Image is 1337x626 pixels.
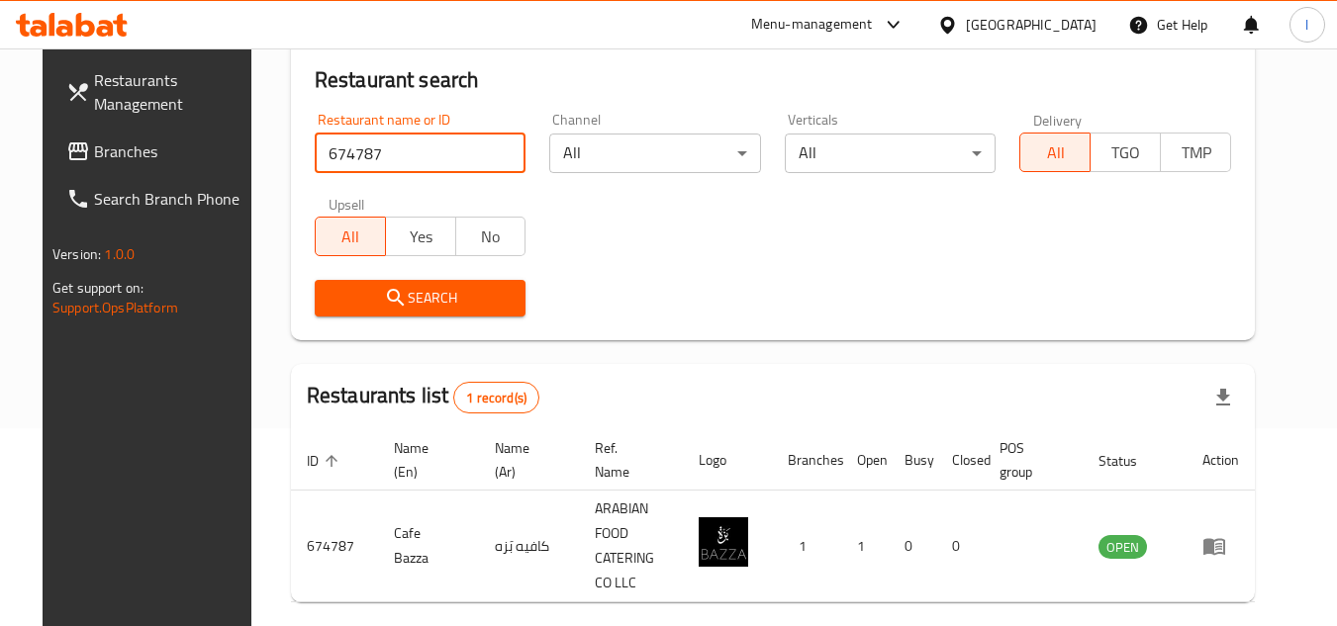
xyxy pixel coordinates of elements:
div: OPEN [1098,535,1147,559]
a: Restaurants Management [50,56,266,128]
th: Open [841,430,889,491]
span: TGO [1098,138,1153,167]
label: Delivery [1033,113,1083,127]
span: Ref. Name [595,436,659,484]
span: All [1028,138,1083,167]
button: No [455,217,526,256]
h2: Restaurants list [307,381,539,413]
span: Get support on: [52,275,143,301]
button: TGO [1090,133,1161,172]
td: 1 [772,491,841,602]
span: Restaurants Management [94,68,250,116]
input: Search for restaurant name or ID.. [315,134,526,173]
button: Yes [385,217,456,256]
td: ARABIAN FOOD CATERING CO LLC [579,491,683,602]
td: 674787 [291,491,378,602]
td: 0 [889,491,936,602]
div: [GEOGRAPHIC_DATA] [966,14,1097,36]
a: Branches [50,128,266,175]
span: POS group [1000,436,1059,484]
button: TMP [1160,133,1231,172]
a: Search Branch Phone [50,175,266,223]
h2: Restaurant search [315,65,1231,95]
span: ID [307,449,344,473]
div: All [785,134,997,173]
button: All [315,217,386,256]
div: Menu [1202,534,1239,558]
table: enhanced table [291,430,1255,602]
span: Name (Ar) [495,436,556,484]
span: Version: [52,241,101,267]
th: Closed [936,430,984,491]
td: كافيه بَزه [479,491,580,602]
div: Menu-management [751,13,873,37]
span: All [324,223,378,251]
span: Status [1098,449,1163,473]
span: TMP [1169,138,1223,167]
span: 1 record(s) [454,389,538,407]
button: Search [315,280,526,316]
button: All [1019,133,1091,172]
td: 0 [936,491,984,602]
img: Cafe Bazza [699,517,748,567]
th: Action [1187,430,1255,491]
span: 1.0.0 [104,241,135,267]
span: Branches [94,139,250,163]
th: Logo [683,430,772,491]
span: Yes [394,223,448,251]
span: l [1305,14,1308,36]
th: Busy [889,430,936,491]
a: Support.OpsPlatform [52,295,178,320]
span: Name (En) [394,436,455,484]
div: Export file [1199,374,1247,421]
div: Total records count [453,382,539,413]
th: Branches [772,430,841,491]
label: Upsell [329,197,365,211]
span: OPEN [1098,536,1147,559]
div: All [549,134,761,173]
span: Search [331,286,511,311]
td: 1 [841,491,889,602]
span: Search Branch Phone [94,187,250,211]
span: No [464,223,519,251]
td: Cafe Bazza [378,491,479,602]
